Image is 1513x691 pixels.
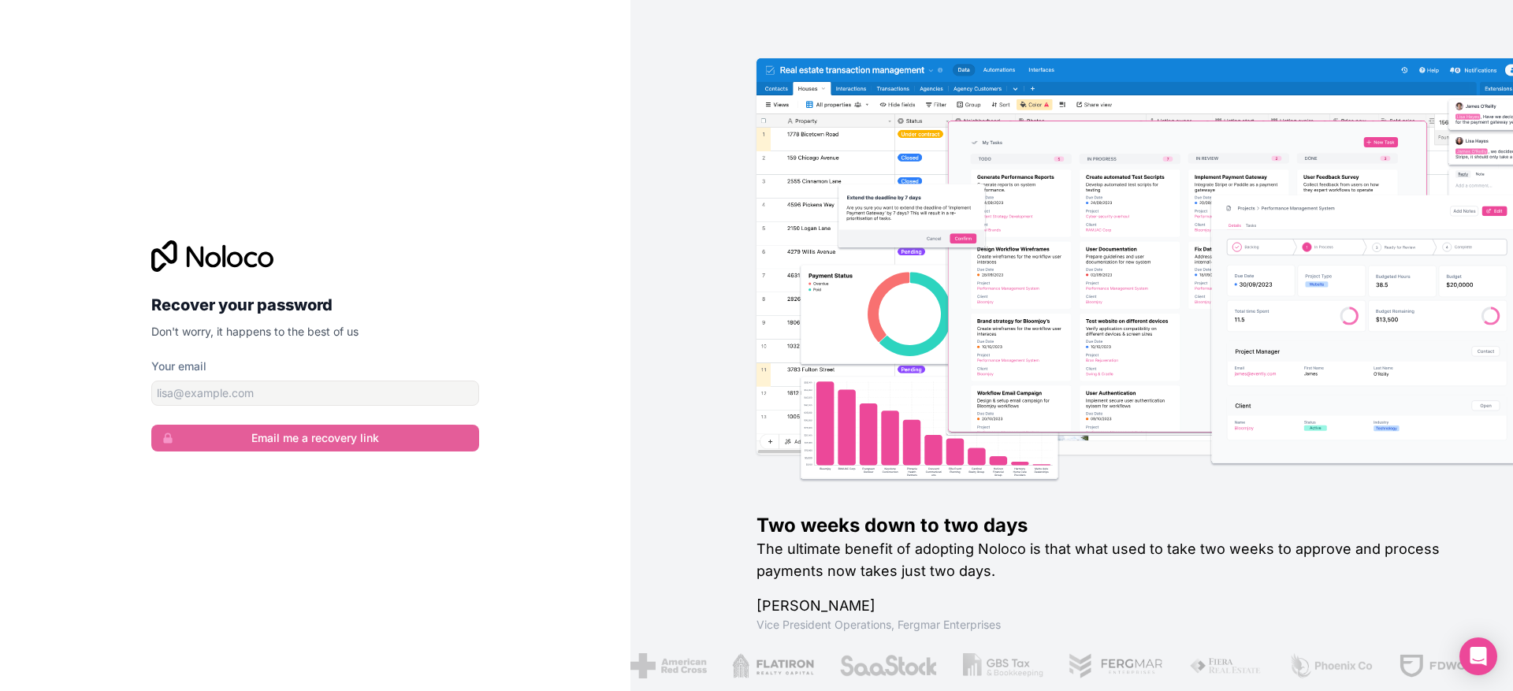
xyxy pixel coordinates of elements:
[1188,653,1262,678] img: /assets/fiera-fwj2N5v4.png
[1459,637,1497,675] div: Open Intercom Messenger
[1288,653,1373,678] img: /assets/phoenix-BREaitsQ.png
[151,381,479,406] input: email
[1397,653,1489,678] img: /assets/fdworks-Bi04fVtw.png
[756,538,1463,582] h2: The ultimate benefit of adopting Noloco is that what used to take two weeks to approve and proces...
[151,425,479,451] button: Email me a recovery link
[151,291,479,319] h2: Recover your password
[962,653,1043,678] img: /assets/gbstax-C-GtDUiK.png
[756,513,1463,538] h1: Two weeks down to two days
[731,653,813,678] img: /assets/flatiron-C8eUkumj.png
[756,595,1463,617] h1: [PERSON_NAME]
[151,324,479,340] p: Don't worry, it happens to the best of us
[630,653,706,678] img: /assets/american-red-cross-BAupjrZR.png
[151,359,206,374] label: Your email
[838,653,937,678] img: /assets/saastock-C6Zbiodz.png
[756,617,1463,633] h1: Vice President Operations , Fergmar Enterprises
[1067,653,1163,678] img: /assets/fergmar-CudnrXN5.png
